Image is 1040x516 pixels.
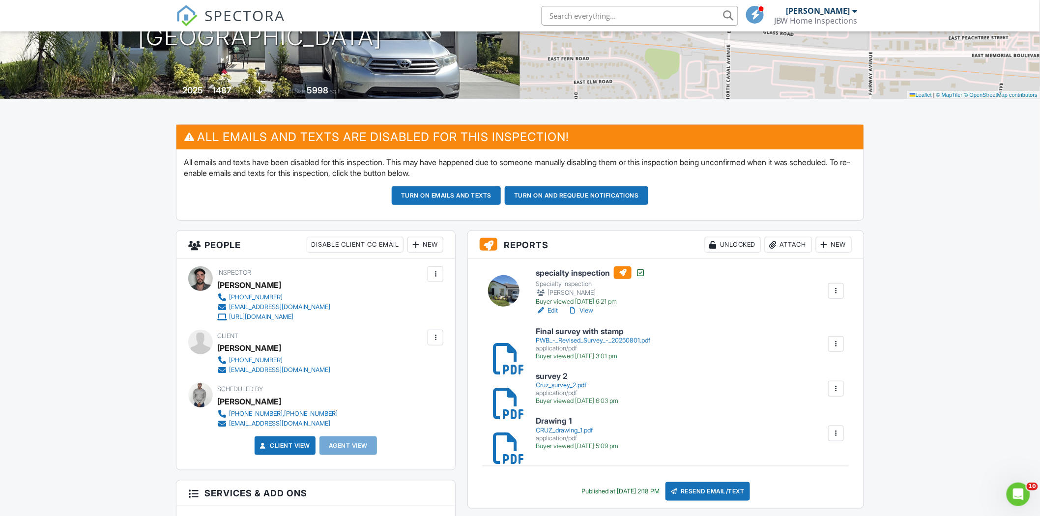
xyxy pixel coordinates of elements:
div: Resend Email/Text [665,482,750,501]
a: Final survey with stamp PWB_-_Revised_Survey_-_20250801.pdf application/pdf Buyer viewed [DATE] 3... [536,327,650,360]
a: specialty inspection Specialty Inspection [PERSON_NAME] Buyer viewed [DATE] 6:21 pm [536,266,645,306]
div: New [407,237,443,253]
a: [PHONE_NUMBER] [217,292,330,302]
span: Lot Size [285,87,305,95]
div: Unlocked [705,237,761,253]
a: [PHONE_NUMBER],[PHONE_NUMBER] [217,409,338,419]
input: Search everything... [542,6,738,26]
a: Edit [536,306,558,315]
a: Client View [258,441,310,451]
span: | [933,92,935,98]
a: [EMAIL_ADDRESS][DOMAIN_NAME] [217,365,330,375]
div: [PERSON_NAME] [217,341,281,355]
div: PWB_-_Revised_Survey_-_20250801.pdf [536,337,650,344]
div: Published at [DATE] 2:18 PM [581,487,660,495]
iframe: Intercom live chat [1007,483,1030,506]
div: application/pdf [536,434,618,442]
div: Cruz_survey_2.pdf [536,381,618,389]
div: [EMAIL_ADDRESS][DOMAIN_NAME] [229,366,330,374]
h3: Reports [468,231,864,259]
div: Buyer viewed [DATE] 6:03 pm [536,397,618,405]
h6: Drawing 1 [536,417,618,426]
div: [PHONE_NUMBER] [229,293,283,301]
div: [EMAIL_ADDRESS][DOMAIN_NAME] [229,420,330,428]
a: © MapTiler [936,92,963,98]
div: Attach [765,237,812,253]
div: [PERSON_NAME] [217,394,281,409]
h6: specialty inspection [536,266,645,279]
span: sq. ft. [233,87,247,95]
a: survey 2 Cruz_survey_2.pdf application/pdf Buyer viewed [DATE] 6:03 pm [536,372,618,405]
h3: Services & Add ons [176,481,455,506]
div: [PERSON_NAME] [786,6,850,16]
div: [PERSON_NAME] [536,288,645,298]
div: Buyer viewed [DATE] 5:09 pm [536,442,618,450]
h3: People [176,231,455,259]
div: Buyer viewed [DATE] 3:01 pm [536,352,650,360]
div: [URL][DOMAIN_NAME] [229,313,293,321]
span: Client [217,332,238,340]
h6: Final survey with stamp [536,327,650,336]
a: Drawing 1 CRUZ_drawing_1.pdf application/pdf Buyer viewed [DATE] 5:09 pm [536,417,618,450]
span: 10 [1027,483,1038,490]
div: application/pdf [536,344,650,352]
div: JBW Home Inspections [774,16,858,26]
div: application/pdf [536,389,618,397]
div: New [816,237,852,253]
a: [PHONE_NUMBER] [217,355,330,365]
div: Specialty Inspection [536,280,645,288]
a: © OpenStreetMap contributors [964,92,1038,98]
a: SPECTORA [176,13,285,34]
div: [PHONE_NUMBER],[PHONE_NUMBER] [229,410,338,418]
div: Buyer viewed [DATE] 6:21 pm [536,298,645,306]
span: Inspector [217,269,251,276]
p: All emails and texts have been disabled for this inspection. This may have happened due to someon... [184,157,856,179]
div: Disable Client CC Email [307,237,404,253]
span: Scheduled By [217,385,263,393]
div: 1487 [212,85,231,95]
div: [PHONE_NUMBER] [229,356,283,364]
span: Built [170,87,181,95]
div: 2025 [182,85,203,95]
h6: survey 2 [536,372,618,381]
h3: All emails and texts are disabled for this inspection! [176,125,864,149]
span: SPECTORA [204,5,285,26]
a: Leaflet [910,92,932,98]
img: The Best Home Inspection Software - Spectora [176,5,198,27]
span: slab [264,87,275,95]
div: [PERSON_NAME] [217,278,281,292]
div: 5998 [307,85,328,95]
button: Turn on emails and texts [392,186,501,205]
a: [EMAIL_ADDRESS][DOMAIN_NAME] [217,302,330,312]
a: [URL][DOMAIN_NAME] [217,312,330,322]
a: View [568,306,593,315]
button: Turn on and Requeue Notifications [505,186,648,205]
span: sq.ft. [330,87,342,95]
a: [EMAIL_ADDRESS][DOMAIN_NAME] [217,419,338,429]
div: CRUZ_drawing_1.pdf [536,427,618,434]
div: [EMAIL_ADDRESS][DOMAIN_NAME] [229,303,330,311]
